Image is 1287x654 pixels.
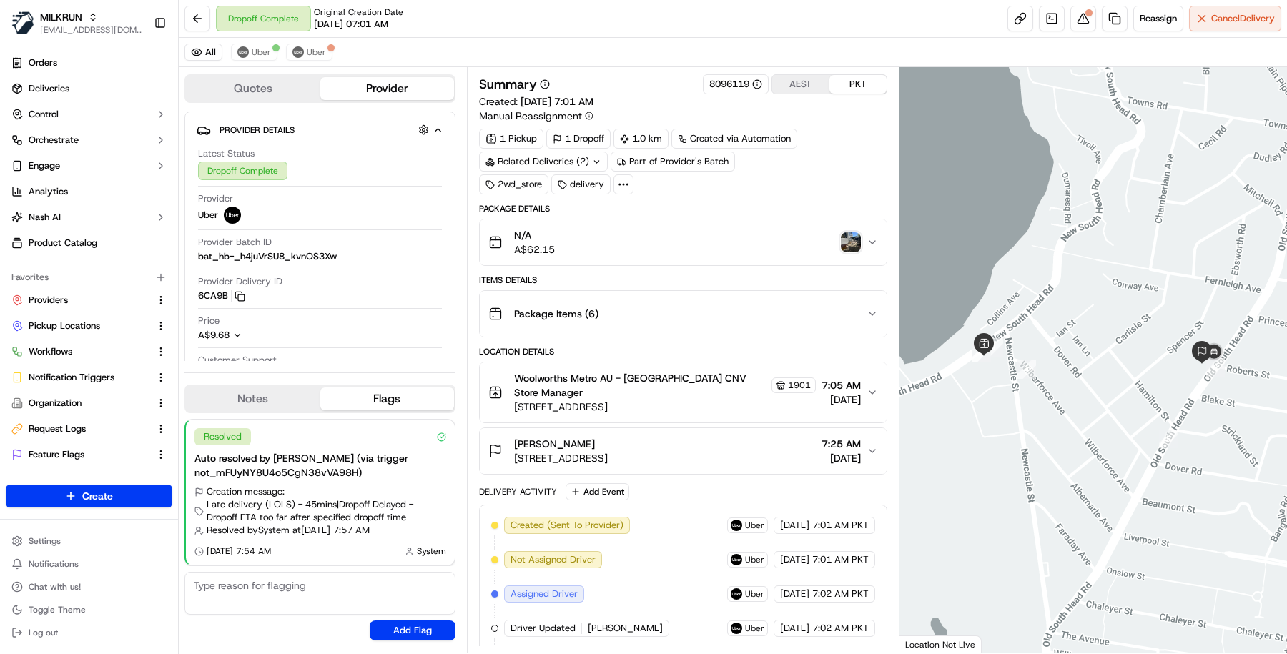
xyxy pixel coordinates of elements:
div: delivery [551,174,611,194]
span: Driver Updated [511,622,576,635]
button: Woolworths Metro AU - [GEOGRAPHIC_DATA] CNV Store Manager1901[STREET_ADDRESS]7:05 AM[DATE] [480,362,887,422]
span: Create [82,489,113,503]
button: 6CA9B [198,289,245,302]
a: Powered byPylon [101,353,173,365]
span: Providers [29,294,68,307]
span: Customer Support [198,354,277,367]
button: Add Event [566,483,629,500]
span: Creation message: [207,485,285,498]
span: A$9.68 [198,329,230,341]
button: Notifications [6,554,172,574]
button: Start new chat [243,140,260,157]
span: [DATE] 07:01 AM [314,18,388,31]
span: System [417,545,446,557]
span: Settings [29,535,61,547]
div: 1 [985,338,1003,357]
span: A$62.15 [514,242,555,257]
button: Create [6,485,172,507]
a: Providers [11,294,149,307]
button: Request Logs [6,417,172,440]
div: 1 Pickup [479,129,543,149]
span: [DATE] [822,451,861,465]
button: 8096119 [709,78,762,91]
button: Log out [6,623,172,643]
button: Manual Reassignment [479,109,593,123]
span: Created: [479,94,593,109]
img: MILKRUN [11,11,34,34]
span: Uber [307,46,326,58]
img: Zach Benton [14,246,37,269]
span: [STREET_ADDRESS] [514,451,608,465]
span: • [119,259,124,271]
div: 5 [1159,430,1178,448]
div: Items Details [479,274,887,286]
span: Workflows [29,345,72,358]
button: Provider [320,77,455,100]
button: Providers [6,289,172,312]
button: Add Flag [370,620,455,640]
span: bat_hb-_h4juVrSU8_kvnOS3Xw [198,250,337,263]
div: 4 [1017,360,1036,379]
img: uber-new-logo.jpeg [237,46,249,58]
span: Pylon [142,354,173,365]
button: Nash AI [6,206,172,229]
span: API Documentation [135,319,230,333]
div: We're available if you need us! [64,150,197,162]
span: [DATE] [780,519,809,532]
span: Uber [252,46,271,58]
span: Price [198,314,220,327]
span: Reassign [1140,12,1177,25]
span: [EMAIL_ADDRESS][DOMAIN_NAME] [40,24,142,36]
span: Original Creation Date [314,6,403,18]
img: Nash [14,14,43,42]
span: Feature Flags [29,448,84,461]
span: [DATE] [780,588,809,600]
button: MILKRUNMILKRUN[EMAIL_ADDRESS][DOMAIN_NAME] [6,6,148,40]
img: 1736555255976-a54dd68f-1ca7-489b-9aae-adbdc363a1c4 [14,136,40,162]
button: Orchestrate [6,129,172,152]
span: [DATE] [780,622,809,635]
div: Location Details [479,346,887,357]
span: [PERSON_NAME] [588,622,663,635]
div: Past conversations [14,185,96,197]
div: Package Details [479,203,887,214]
span: Cancel Delivery [1211,12,1275,25]
span: [DATE] [780,553,809,566]
span: Product Catalog [29,237,97,249]
a: Organization [11,397,149,410]
span: Orchestrate [29,134,79,147]
img: uber-new-logo.jpeg [292,46,304,58]
a: Pickup Locations [11,319,149,332]
img: uber-new-logo.jpeg [224,207,241,224]
span: Uber [745,588,764,600]
button: Toggle Theme [6,600,172,620]
div: Created via Automation [671,129,797,149]
span: Provider Batch ID [198,236,272,249]
div: Start new chat [64,136,235,150]
img: Masood Aslam [14,207,37,230]
button: PKT [829,75,887,94]
a: 💻API Documentation [115,313,235,339]
button: Package Items (6) [480,291,887,337]
button: Notification Triggers [6,366,172,389]
span: Log out [29,627,58,638]
span: 7:02 AM PKT [812,622,869,635]
span: Uber [745,623,764,634]
button: MILKRUN [40,10,82,24]
span: Analytics [29,185,68,198]
span: [STREET_ADDRESS] [514,400,816,414]
button: A$9.68 [198,329,324,342]
span: at [DATE] 7:57 AM [292,524,370,537]
a: Request Logs [11,422,149,435]
span: Knowledge Base [29,319,109,333]
button: AEST [772,75,829,94]
span: [PERSON_NAME] [44,259,116,271]
button: Flags [320,387,455,410]
img: uber-new-logo.jpeg [731,520,742,531]
span: Package Items ( 6 ) [514,307,598,321]
span: Late delivery (LOLS) - 45mins | Dropoff Delayed - Dropoff ETA too far after specified dropoff time [207,498,446,524]
a: Orders [6,51,172,74]
div: Auto resolved by [PERSON_NAME] (via trigger not_mFUyNY8U4o5CgN38vVA98H) [194,451,446,480]
span: Not Assigned Driver [511,553,596,566]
